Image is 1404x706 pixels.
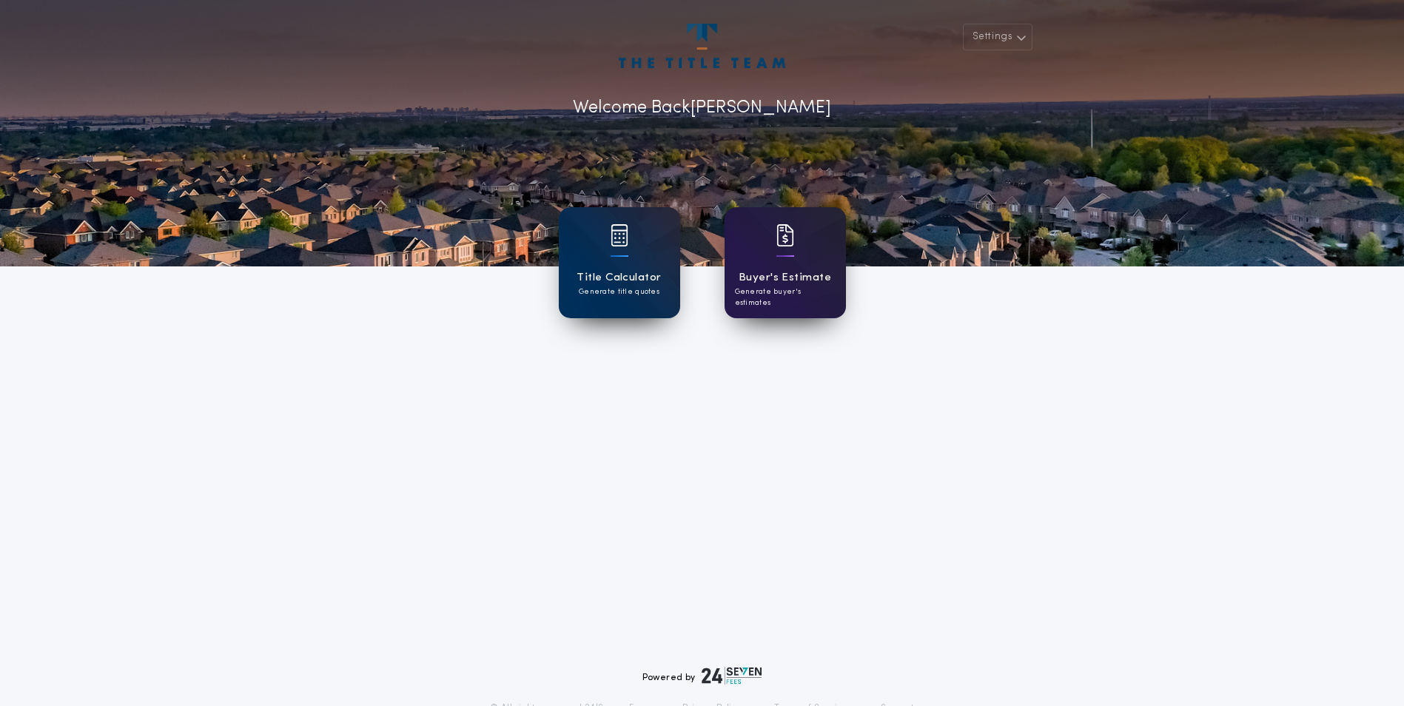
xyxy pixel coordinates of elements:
p: Generate buyer's estimates [735,286,836,309]
h1: Buyer's Estimate [739,269,831,286]
img: card icon [776,224,794,246]
img: logo [702,667,762,685]
img: card icon [611,224,628,246]
button: Settings [963,24,1032,50]
p: Generate title quotes [579,286,659,297]
h1: Title Calculator [577,269,661,286]
a: card iconBuyer's EstimateGenerate buyer's estimates [725,207,846,318]
p: Welcome Back [PERSON_NAME] [573,95,831,121]
div: Powered by [642,667,762,685]
img: account-logo [619,24,785,68]
a: card iconTitle CalculatorGenerate title quotes [559,207,680,318]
